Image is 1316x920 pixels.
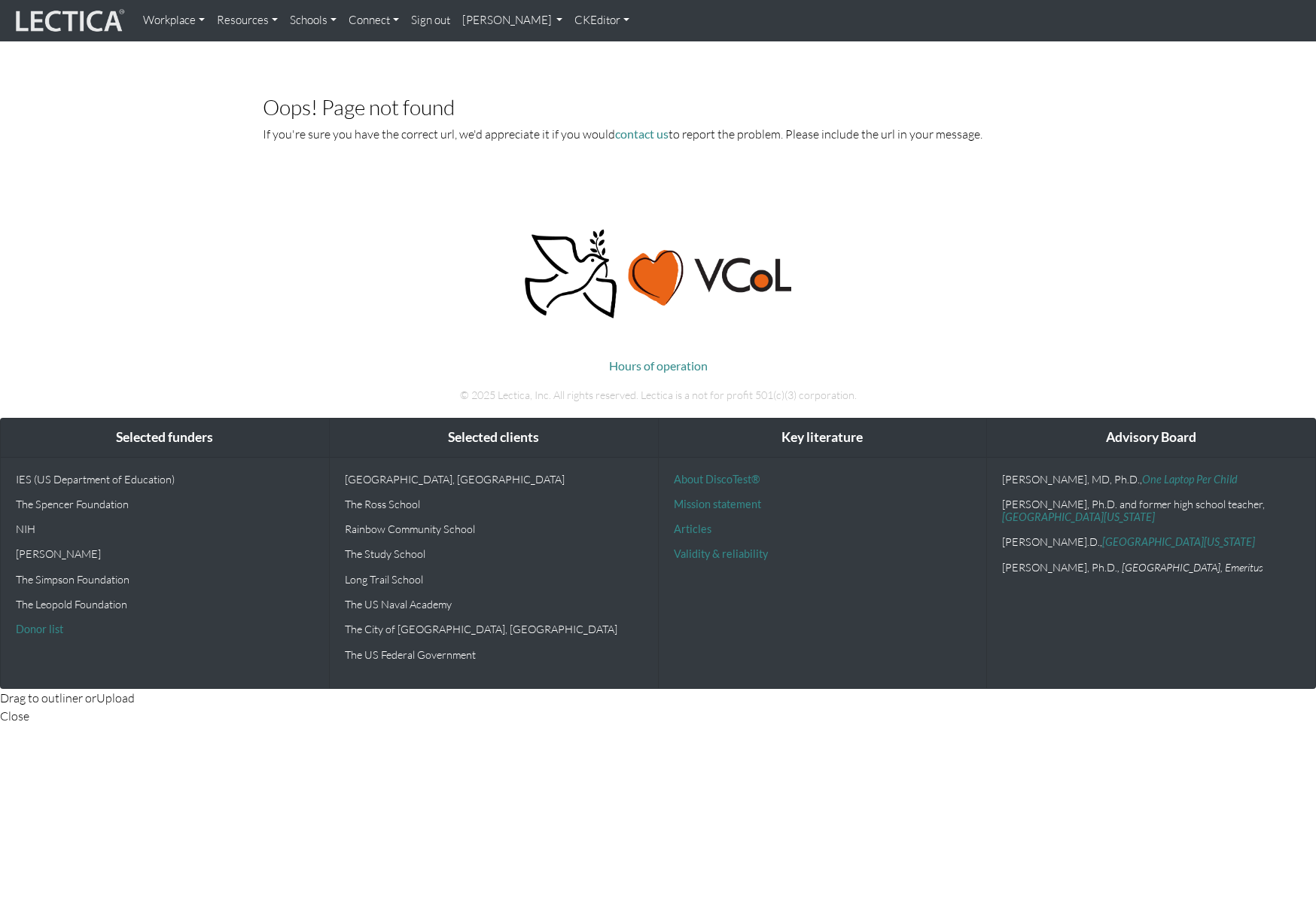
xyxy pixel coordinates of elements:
a: About DiscoTest® [674,473,760,486]
p: [GEOGRAPHIC_DATA], [GEOGRAPHIC_DATA] [345,473,643,486]
p: The Study School [345,547,643,560]
a: Schools [284,6,343,35]
p: Long Trail School [345,573,643,586]
a: Articles [674,522,711,535]
div: Selected funders [1,419,329,457]
p: Rainbow Community School [345,522,643,535]
p: [PERSON_NAME], Ph.D. [1002,561,1300,574]
a: One Laptop Per Child [1142,473,1238,486]
p: [PERSON_NAME], Ph.D. and former high school teacher, [1002,498,1300,524]
p: IES (US Department of Education) [16,473,314,486]
p: NIH [16,522,314,535]
p: The US Naval Academy [345,598,643,611]
a: Sign out [405,6,456,35]
img: lecticalive [12,7,125,35]
a: [PERSON_NAME] [456,6,569,35]
p: The Simpson Foundation [16,573,314,586]
h3: Oops! Page not found [263,96,1052,119]
div: Selected clients [330,419,658,457]
a: Hours of operation [609,358,708,373]
p: [PERSON_NAME] [16,547,314,560]
p: The US Federal Government [345,648,643,661]
p: © 2025 Lectica, Inc. All rights reserved. Lectica is a not for profit 501(c)(3) corporation. [240,387,1076,404]
em: , [GEOGRAPHIC_DATA], Emeritus [1117,561,1263,574]
p: The Ross School [345,498,643,510]
a: [GEOGRAPHIC_DATA][US_STATE] [1102,535,1255,548]
a: CKEditor [568,6,635,35]
a: Mission statement [674,498,761,510]
a: Validity & reliability [674,547,768,560]
p: If you're sure you have the correct url, we'd appreciate it if you would to report the problem. P... [263,125,1052,143]
img: Peace, love, VCoL [520,227,796,321]
a: Resources [211,6,284,35]
p: [PERSON_NAME], MD, Ph.D., [1002,473,1300,486]
p: [PERSON_NAME].D., [1002,535,1300,548]
div: Key literature [659,419,987,457]
div: Advisory Board [987,419,1315,457]
a: [GEOGRAPHIC_DATA][US_STATE] [1002,510,1155,523]
a: contact us [615,126,669,141]
span: Upload [96,690,135,705]
a: Donor list [16,623,63,635]
p: The City of [GEOGRAPHIC_DATA], [GEOGRAPHIC_DATA] [345,623,643,635]
a: Connect [343,6,405,35]
a: Workplace [137,6,211,35]
p: The Leopold Foundation [16,598,314,611]
p: The Spencer Foundation [16,498,314,510]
